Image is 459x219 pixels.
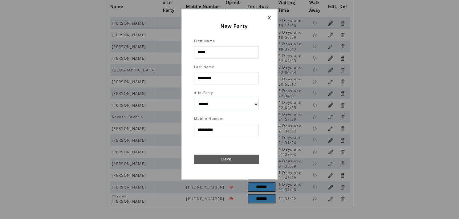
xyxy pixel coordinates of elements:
[194,91,213,95] span: # In Party
[194,65,214,69] span: Last Name
[194,39,215,43] span: First Name
[194,116,224,121] span: Mobile Number
[194,155,259,164] a: Save
[221,23,248,30] span: New Party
